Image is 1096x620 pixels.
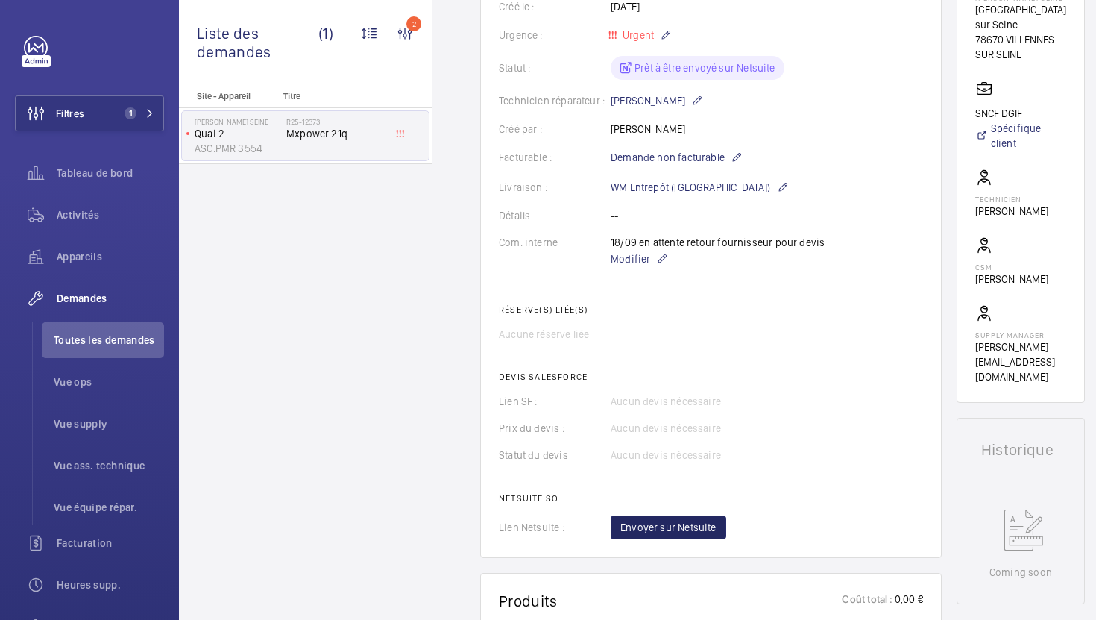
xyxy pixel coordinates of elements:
h2: Netsuite SO [499,493,923,504]
p: Titre [283,91,382,101]
p: Coming soon [989,565,1052,580]
p: 78670 VILLENNES SUR SEINE [975,32,1066,62]
span: Activités [57,207,164,222]
span: Vue équipe répar. [54,500,164,515]
span: Appareils [57,249,164,264]
button: Filtres1 [15,95,164,131]
p: [PERSON_NAME] [975,204,1048,219]
h1: Historique [981,442,1060,457]
p: Coût total : [842,592,892,610]
span: Vue ass. technique [54,458,164,473]
h2: R25-12373 [286,117,385,126]
p: Site - Appareil [179,91,277,101]
p: Supply manager [975,331,1066,339]
span: Filtres [56,106,84,121]
a: Spécifique client [975,121,1066,151]
p: ASC.PMR 3554 [195,141,280,156]
span: Vue supply [54,416,164,431]
p: CSM [975,263,1048,272]
h2: Devis Salesforce [499,372,923,382]
span: Mxpower 21q [286,126,385,141]
span: Urgent [620,29,654,41]
span: Vue ops [54,375,164,389]
p: [PERSON_NAME] [975,272,1048,286]
p: Quai 2 [195,126,280,141]
p: [PERSON_NAME] [611,92,703,110]
span: Heures supp. [57,577,164,592]
span: Demande non facturable [611,150,725,165]
p: WM Entrepôt ([GEOGRAPHIC_DATA]) [611,178,789,196]
span: 1 [125,107,136,119]
h2: Réserve(s) liée(s) [499,304,923,315]
span: Tableau de bord [57,166,164,181]
span: Demandes [57,291,164,306]
h1: Produits [499,592,558,610]
p: [PERSON_NAME] SEINE [195,117,280,126]
span: Toutes les demandes [54,333,164,348]
span: Envoyer sur Netsuite [620,520,717,535]
span: Liste des demandes [197,24,318,61]
p: [GEOGRAPHIC_DATA] sur Seine [975,2,1066,32]
button: Envoyer sur Netsuite [611,516,726,539]
p: Technicien [975,195,1048,204]
p: SNCF DGIF [975,106,1066,121]
p: [PERSON_NAME][EMAIL_ADDRESS][DOMAIN_NAME] [975,339,1066,384]
span: Facturation [57,536,164,551]
p: 0,00 € [893,592,923,610]
span: Modifier [611,251,650,266]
